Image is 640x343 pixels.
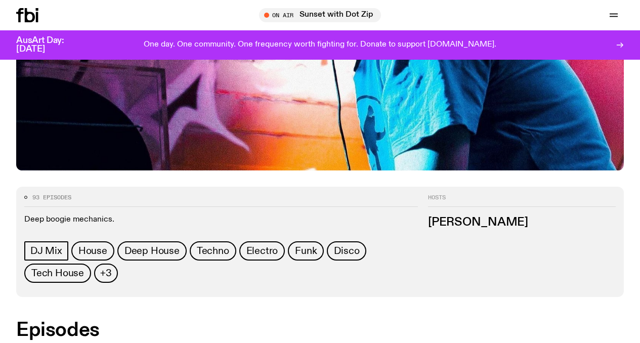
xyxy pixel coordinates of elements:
span: 93 episodes [32,195,71,200]
a: Techno [190,241,236,261]
span: Techno [197,245,229,256]
span: +3 [100,268,112,279]
span: House [78,245,107,256]
p: One day. One community. One frequency worth fighting for. Donate to support [DOMAIN_NAME]. [144,40,496,50]
h2: Hosts [428,195,616,207]
button: On AirSunset with Dot Zip [259,8,381,22]
span: Deep House [124,245,180,256]
h2: Episodes [16,321,418,339]
p: Deep boogie mechanics. [24,215,418,225]
a: House [71,241,114,261]
a: Deep House [117,241,187,261]
span: Tech House [31,268,84,279]
a: Funk [288,241,324,261]
span: DJ Mix [30,245,62,256]
span: Electro [246,245,278,256]
a: DJ Mix [24,241,68,261]
h3: AusArt Day: [DATE] [16,36,81,54]
a: Electro [239,241,285,261]
button: +3 [94,264,118,283]
span: Disco [334,245,359,256]
span: Funk [295,245,317,256]
h3: [PERSON_NAME] [428,217,616,228]
a: Tech House [24,264,91,283]
a: Disco [327,241,366,261]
